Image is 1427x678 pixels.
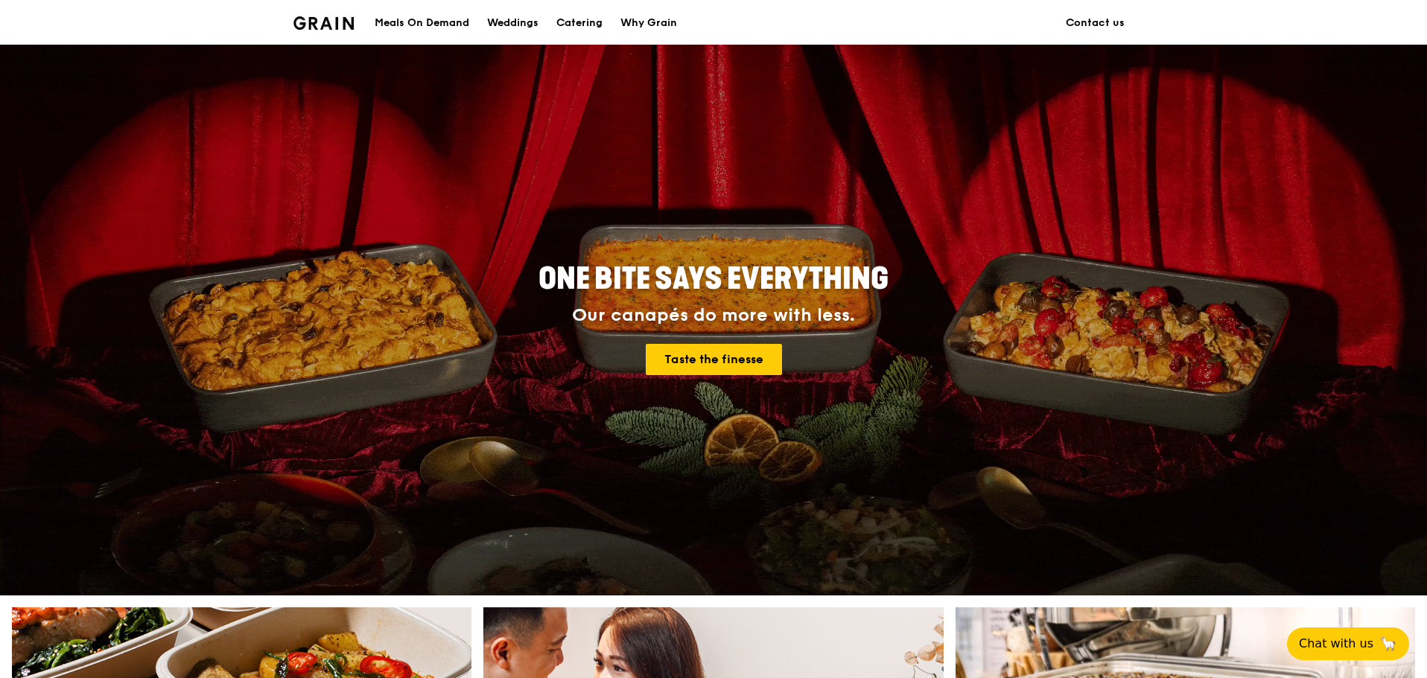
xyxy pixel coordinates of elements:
[556,1,603,45] div: Catering
[1057,1,1134,45] a: Contact us
[478,1,547,45] a: Weddings
[375,1,469,45] div: Meals On Demand
[620,1,677,45] div: Why Grain
[293,16,354,30] img: Grain
[547,1,611,45] a: Catering
[1299,635,1373,653] span: Chat with us
[611,1,686,45] a: Why Grain
[646,344,782,375] a: Taste the finesse
[538,261,889,297] span: ONE BITE SAYS EVERYTHING
[445,305,982,326] div: Our canapés do more with less.
[1379,635,1397,653] span: 🦙
[1287,627,1409,660] button: Chat with us🦙
[487,1,538,45] div: Weddings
